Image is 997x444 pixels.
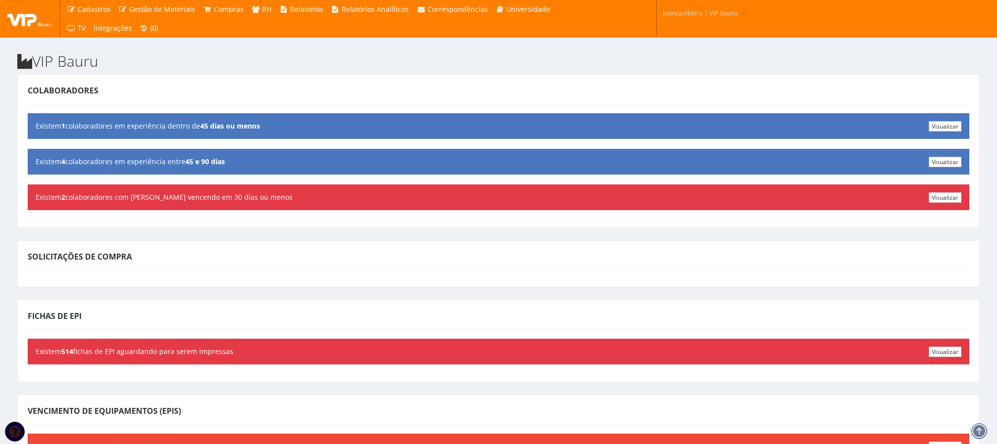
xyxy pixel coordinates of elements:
[28,405,181,416] span: Vencimento de Equipamentos (EPIs)
[428,4,488,14] span: Correspondências
[61,121,65,131] b: 1
[506,4,550,14] span: Universidade
[93,23,132,33] span: Integrações
[929,347,961,357] a: Visualizar
[78,4,111,14] span: Cadastros
[7,11,52,26] img: logo
[129,4,195,14] span: Gestão de Materiais
[214,4,244,14] span: Compras
[63,19,89,38] a: TV
[61,157,65,166] b: 4
[61,347,73,356] b: 514
[929,192,961,203] a: Visualizar
[17,53,980,69] h2: VIP Bauru
[28,311,82,321] span: Fichas de EPI
[290,4,323,14] span: Relatórios
[28,339,969,364] div: Existem fichas de EPI aguardando para serem impressas
[663,8,738,18] span: bianca.ribeiro | VIP Bauru
[262,4,271,14] span: RH
[61,192,65,202] b: 2
[185,157,225,166] b: 45 e 90 dias
[136,19,163,38] a: (0)
[28,85,98,96] span: Colaboradores
[342,4,409,14] span: Relatórios Analíticos
[929,121,961,132] a: Visualizar
[28,184,969,210] div: Existem colaboradores com [PERSON_NAME] vencendo em 30 dias ou menos
[929,157,961,167] a: Visualizar
[28,251,132,262] span: Solicitações de Compra
[150,23,158,33] span: (0)
[28,113,969,139] div: Existem colaboradores em experiência dentro de
[78,23,86,33] span: TV
[200,121,260,131] b: 45 dias ou menos
[28,149,969,175] div: Existem colaboradores em experiência entre
[89,19,136,38] a: Integrações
